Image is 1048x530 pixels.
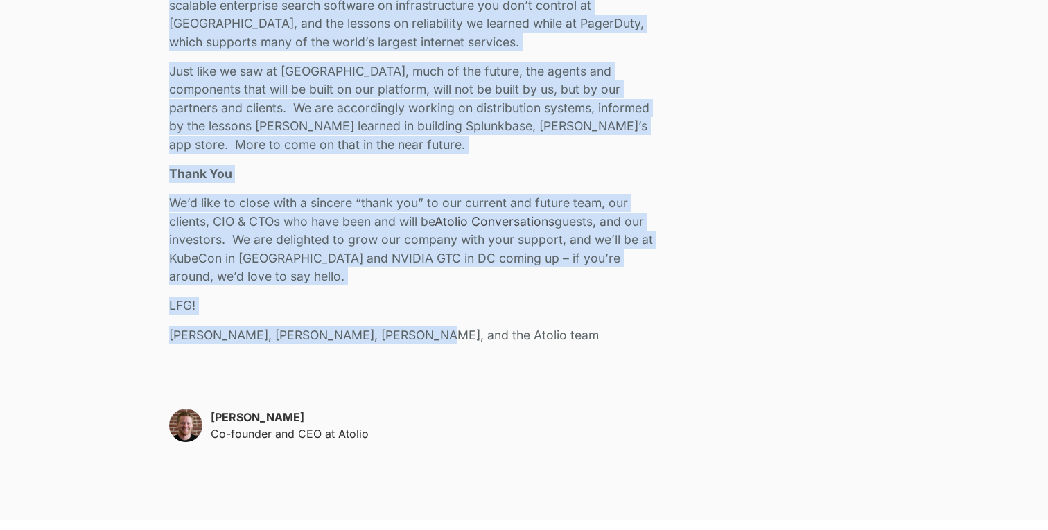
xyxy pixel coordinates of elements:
p: ‍ [169,355,664,373]
p: [PERSON_NAME], [PERSON_NAME], [PERSON_NAME], and the Atolio team [169,326,664,344]
p: Just like we saw at [GEOGRAPHIC_DATA], much of the future, the agents and components that will be... [169,62,664,154]
p: LFG! [169,297,664,315]
p: Co-founder and CEO at Atolio [211,425,369,442]
p: We’d like to close with a sincere “thank you” to our current and future team, our clients, CIO & ... [169,194,664,285]
iframe: Chat Widget [979,463,1048,530]
p: [PERSON_NAME] [211,409,369,425]
a: Atolio Conversations [435,214,554,229]
strong: Thank You [169,166,232,181]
